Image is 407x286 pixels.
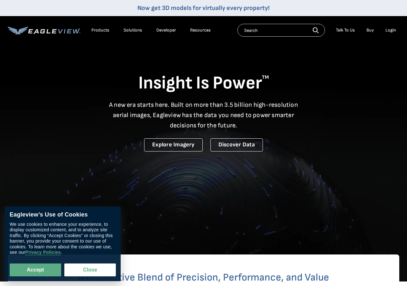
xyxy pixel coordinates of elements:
p: A new era starts here. Built on more than 3.5 billion high-resolution aerial images, Eagleview ha... [105,100,302,131]
a: Now get 3D models for virtually every property! [137,4,270,12]
h1: Insight Is Power [8,72,399,95]
div: Resources [190,27,211,33]
h2: A Distinctive Blend of Precision, Performance, and Value [33,272,374,283]
div: Solutions [124,27,142,33]
a: Privacy Policies [25,250,60,255]
sup: TM [262,74,269,80]
div: Eagleview’s Use of Cookies [10,211,116,218]
a: Explore Imagery [144,138,203,152]
div: Login [385,27,396,33]
a: Buy [366,27,374,33]
div: Products [91,27,109,33]
a: Developer [156,27,176,33]
button: Close [64,263,116,276]
a: Discover Data [210,138,263,152]
input: Search [237,24,325,37]
button: Accept [10,263,61,276]
div: We use cookies to enhance your experience, to display customized content, and to analyze site tra... [10,222,116,255]
div: Talk To Us [336,27,355,33]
